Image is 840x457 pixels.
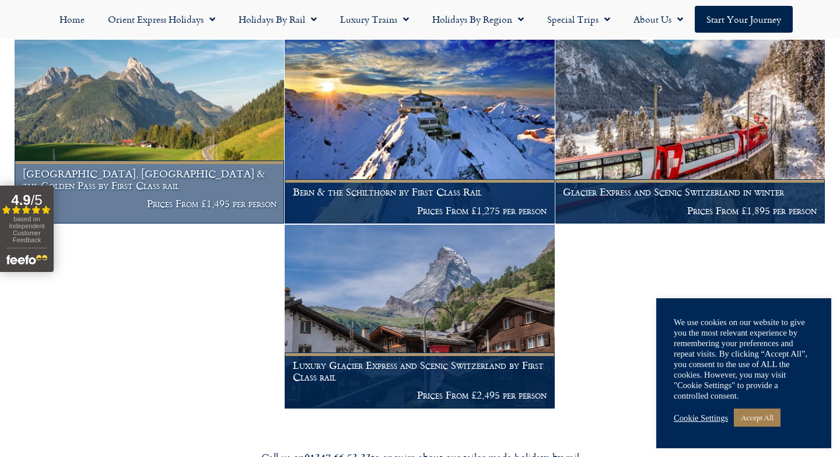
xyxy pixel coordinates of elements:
a: Accept All [734,409,780,427]
a: Special Trips [535,6,622,33]
div: We use cookies on our website to give you the most relevant experience by remembering your prefer... [674,317,814,401]
p: Prices From £1,895 per person [563,205,817,217]
p: Prices From £1,495 per person [23,198,276,210]
a: Bern & the Schilthorn by First Class Rail Prices From £1,275 per person [285,40,555,224]
a: Glacier Express and Scenic Switzerland in winter Prices From £1,895 per person [555,40,825,224]
p: Prices From £2,495 per person [293,389,547,401]
h1: Bern & the Schilthorn by First Class Rail [293,186,547,198]
a: Cookie Settings [674,413,728,423]
a: About Us [622,6,695,33]
a: Holidays by Rail [227,6,328,33]
h1: Luxury Glacier Express and Scenic Switzerland by First Class rail [293,360,547,382]
nav: Menu [6,6,834,33]
p: Prices From £1,275 per person [293,205,547,217]
a: [GEOGRAPHIC_DATA], [GEOGRAPHIC_DATA] & the Golden Pass by First Class rail Prices From £1,495 per... [15,40,285,224]
a: Luxury Glacier Express and Scenic Switzerland by First Class rail Prices From £2,495 per person [285,225,555,409]
a: Holidays by Region [421,6,535,33]
a: Luxury Trains [328,6,421,33]
a: Home [48,6,96,33]
a: Start your Journey [695,6,793,33]
h1: Glacier Express and Scenic Switzerland in winter [563,186,817,198]
h1: [GEOGRAPHIC_DATA], [GEOGRAPHIC_DATA] & the Golden Pass by First Class rail [23,168,276,191]
a: Orient Express Holidays [96,6,227,33]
